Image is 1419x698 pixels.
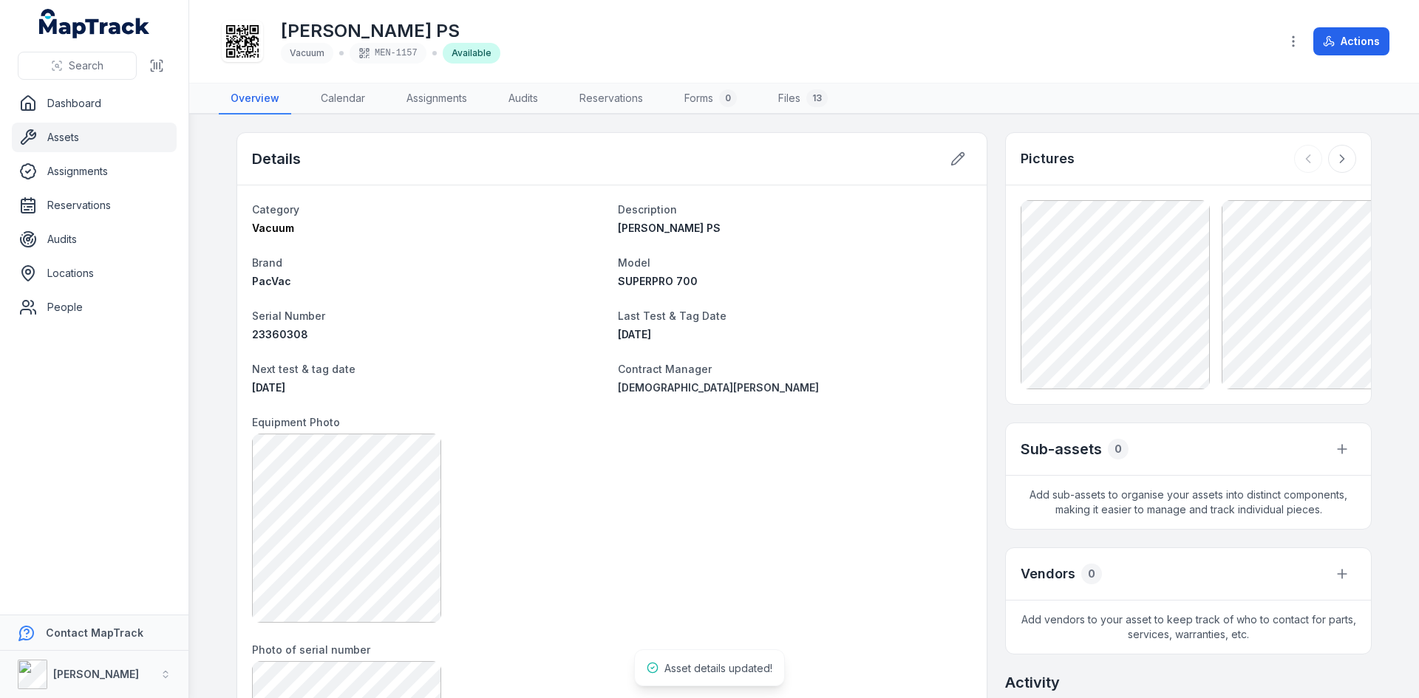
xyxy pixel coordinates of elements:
a: [DEMOGRAPHIC_DATA][PERSON_NAME] [618,380,972,395]
h2: Details [252,148,301,169]
span: Search [69,58,103,73]
a: Files13 [766,83,840,114]
div: 13 [806,89,828,107]
span: Serial Number [252,309,325,322]
a: Overview [219,83,291,114]
span: PacVac [252,275,291,287]
strong: [PERSON_NAME] [53,668,139,680]
a: Dashboard [12,89,177,118]
h2: Activity [1005,672,1060,693]
a: Reservations [568,83,655,114]
span: SUPERPRO 700 [618,275,698,287]
a: Assets [12,123,177,152]
span: Contract Manager [618,363,712,375]
h2: Sub-assets [1021,439,1102,459]
span: Vacuum [252,222,294,234]
time: 8/6/2025, 12:25:00 AM [618,328,651,341]
span: Last Test & Tag Date [618,309,726,322]
h3: Pictures [1021,148,1075,169]
div: Available [443,43,500,64]
span: Brand [252,256,282,269]
span: [PERSON_NAME] PS [618,222,721,234]
span: Add sub-assets to organise your assets into distinct components, making it easier to manage and t... [1006,476,1371,529]
button: Actions [1313,27,1389,55]
span: Category [252,203,299,216]
span: [DATE] [252,381,285,394]
span: Description [618,203,677,216]
span: Asset details updated! [664,662,772,674]
a: Locations [12,259,177,288]
button: Search [18,52,137,80]
span: Equipment Photo [252,416,340,428]
a: Reservations [12,191,177,220]
span: Next test & tag date [252,363,355,375]
a: People [12,292,177,322]
a: Audits [12,225,177,254]
span: Model [618,256,650,269]
strong: Contact MapTrack [46,626,143,639]
h3: Vendors [1021,564,1075,584]
span: 23360308 [252,328,308,341]
span: [DATE] [618,328,651,341]
a: Forms0 [673,83,749,114]
div: 0 [1108,439,1129,459]
div: MEN-1157 [350,43,426,64]
span: Vacuum [290,47,324,58]
span: Add vendors to your asset to keep track of who to contact for parts, services, warranties, etc. [1006,601,1371,654]
a: Assignments [12,157,177,186]
a: Assignments [395,83,479,114]
time: 2/6/2026, 12:25:00 AM [252,381,285,394]
a: Calendar [309,83,377,114]
div: 0 [1081,564,1102,584]
h1: [PERSON_NAME] PS [281,19,500,43]
div: 0 [719,89,737,107]
span: Photo of serial number [252,643,370,656]
a: MapTrack [39,9,150,38]
a: Audits [497,83,550,114]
